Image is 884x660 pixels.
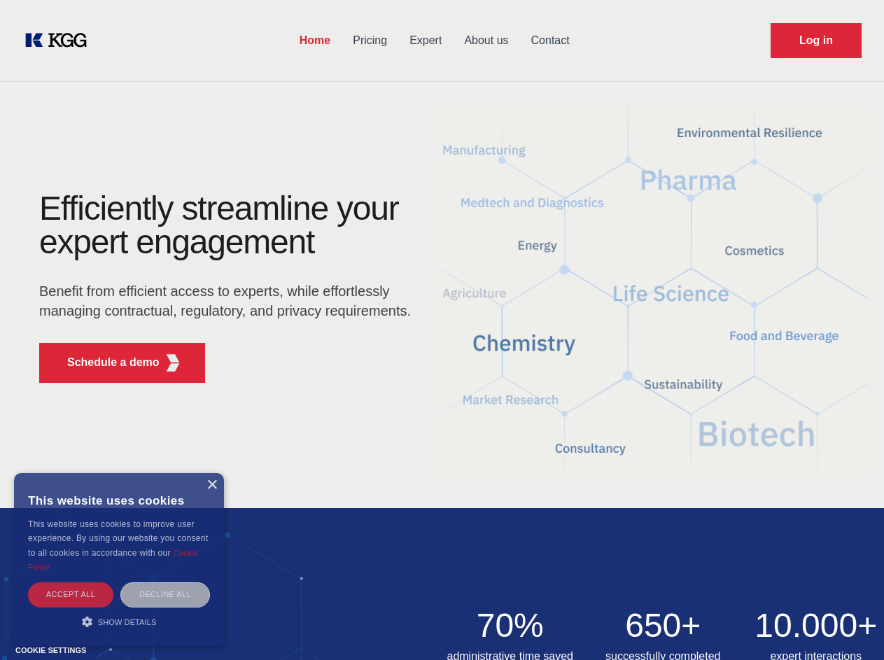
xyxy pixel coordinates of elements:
[398,22,453,59] a: Expert
[164,354,182,372] img: KGG Fifth Element RED
[771,23,862,58] a: Request Demo
[67,354,160,371] p: Schedule a demo
[595,609,731,643] h2: 650+
[520,22,581,59] a: Contact
[453,22,519,59] a: About us
[288,22,342,59] a: Home
[28,549,199,571] a: Cookie Policy
[814,593,884,660] iframe: Chat Widget
[120,582,210,607] div: Decline all
[39,192,420,259] h1: Efficiently streamline your expert engagement
[28,615,210,629] div: Show details
[28,484,210,517] div: This website uses cookies
[39,343,205,383] button: Schedule a demoKGG Fifth Element RED
[28,582,113,607] div: Accept all
[342,22,398,59] a: Pricing
[442,91,868,494] img: KGG Fifth Element RED
[28,519,208,558] span: This website uses cookies to improve user experience. By using our website you consent to all coo...
[98,618,157,626] span: Show details
[206,480,217,491] div: Close
[22,29,98,52] a: KOL Knowledge Platform: Talk to Key External Experts (KEE)
[442,609,579,643] h2: 70%
[15,647,86,654] div: Cookie settings
[39,281,420,321] p: Benefit from efficient access to experts, while effortlessly managing contractual, regulatory, an...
